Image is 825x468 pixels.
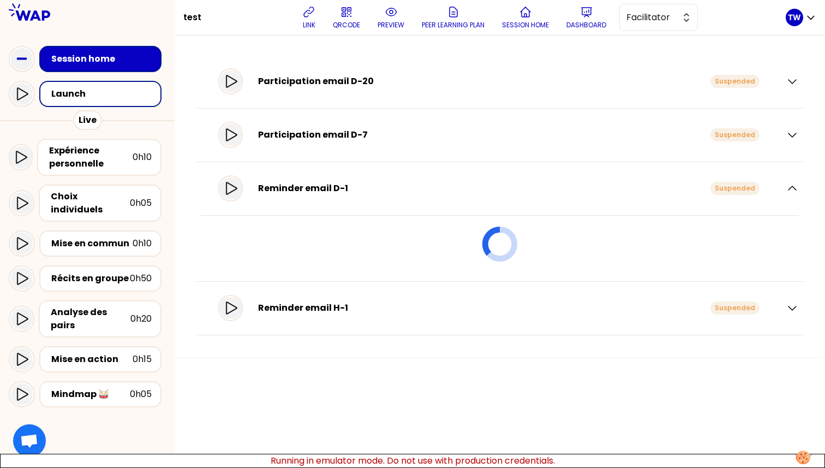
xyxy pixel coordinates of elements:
[51,353,133,366] div: Mise en action
[258,75,710,88] div: Participation email D-20
[710,128,760,141] div: Suspended
[258,182,710,195] div: Reminder email D-1
[378,21,404,29] p: preview
[130,272,152,285] div: 0h50
[73,110,102,130] div: Live
[373,1,409,34] button: preview
[51,52,156,66] div: Session home
[133,151,152,164] div: 0h10
[258,128,710,141] div: Participation email D-7
[502,21,549,29] p: Session home
[51,306,130,332] div: Analyse des pairs
[786,9,816,26] button: TW
[566,21,606,29] p: Dashboard
[626,11,675,24] span: Facilitator
[133,237,152,250] div: 0h10
[710,301,760,315] div: Suspended
[422,21,485,29] p: Peer learning plan
[298,1,320,34] button: link
[51,190,130,216] div: Choix individuels
[710,182,760,195] div: Suspended
[562,1,611,34] button: Dashboard
[13,424,46,457] a: Ouvrir le chat
[303,21,315,29] p: link
[51,87,156,100] div: Launch
[710,75,760,88] div: Suspended
[51,237,133,250] div: Mise en commun
[619,4,698,31] button: Facilitator
[498,1,553,34] button: Session home
[130,197,152,210] div: 0h05
[328,1,364,34] button: QRCODE
[133,353,152,366] div: 0h15
[51,272,130,285] div: Récits en groupe
[130,388,152,401] div: 0h05
[49,144,133,170] div: Expérience personnelle
[333,21,360,29] p: QRCODE
[51,388,130,401] div: Mindmap 🥁
[417,1,489,34] button: Peer learning plan
[788,12,801,23] p: TW
[130,312,152,325] div: 0h20
[258,301,710,315] div: Reminder email H-1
